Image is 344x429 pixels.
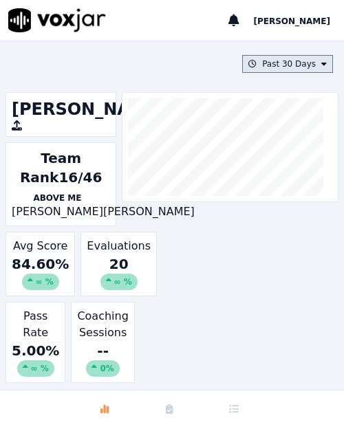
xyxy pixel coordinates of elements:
[12,148,110,187] div: Team Rank 16/46
[12,254,69,290] div: 84.60 %
[80,232,157,296] div: Evaluations
[12,98,110,120] h1: [PERSON_NAME]
[87,254,151,290] div: 20
[86,360,119,377] div: 0%
[22,274,59,290] div: ∞ %
[12,192,103,203] p: Above Me
[17,360,54,377] div: ∞ %
[12,341,59,377] div: 5.00 %
[242,55,333,73] button: Past 30 Days
[103,192,195,203] p: Below Me
[6,232,75,296] div: Avg Score
[253,12,344,29] button: [PERSON_NAME]
[103,203,195,220] p: [PERSON_NAME]
[12,203,103,220] p: [PERSON_NAME]
[253,16,330,26] span: [PERSON_NAME]
[71,302,134,383] div: Coaching Sessions
[6,302,65,383] div: Pass Rate
[8,8,106,32] img: voxjar logo
[100,274,138,290] div: ∞ %
[77,341,128,377] div: --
